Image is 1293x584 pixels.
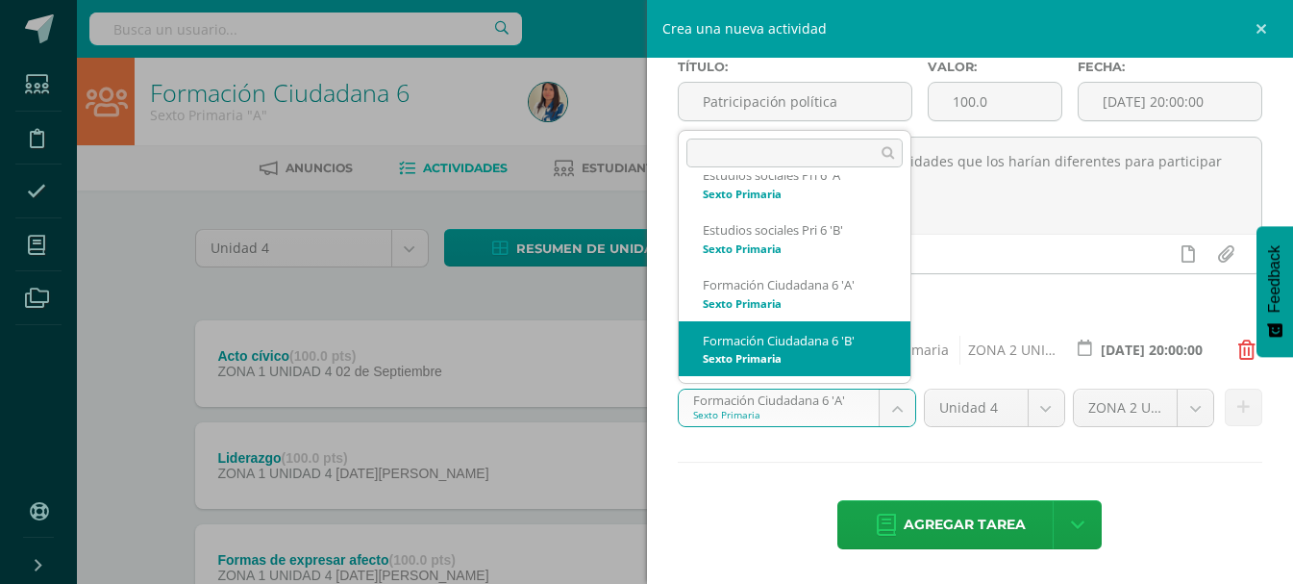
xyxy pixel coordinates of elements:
[703,333,886,349] div: Formación Ciudadana 6 'B'
[703,243,886,254] div: Sexto Primaria
[703,189,886,199] div: Sexto Primaria
[703,222,886,239] div: Estudios sociales Pri 6 'B'
[703,277,886,293] div: Formación Ciudadana 6 'A'
[703,298,886,309] div: Sexto Primaria
[703,167,886,184] div: Estudios sociales Pri 6 'A'
[703,353,886,364] div: Sexto Primaria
